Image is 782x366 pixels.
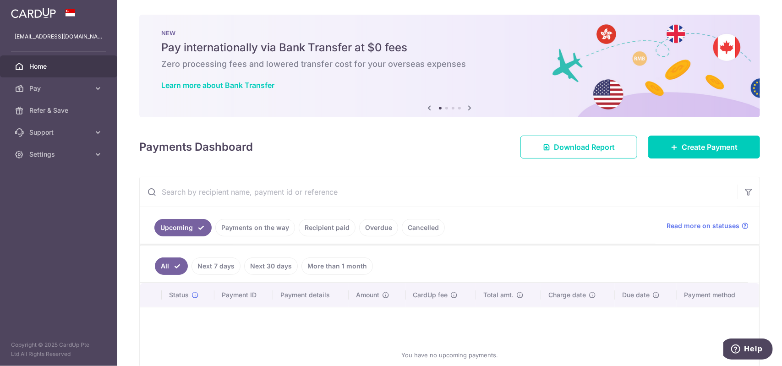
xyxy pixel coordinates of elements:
[139,139,253,155] h4: Payments Dashboard
[648,136,760,158] a: Create Payment
[723,339,773,361] iframe: Opens a widget where you can find more information
[161,81,274,90] a: Learn more about Bank Transfer
[554,142,615,153] span: Download Report
[299,219,355,236] a: Recipient paid
[15,32,103,41] p: [EMAIL_ADDRESS][DOMAIN_NAME]
[677,283,759,307] th: Payment method
[161,40,738,55] h5: Pay internationally via Bank Transfer at $0 fees
[29,128,90,137] span: Support
[413,290,448,300] span: CardUp fee
[273,283,349,307] th: Payment details
[29,150,90,159] span: Settings
[667,221,739,230] span: Read more on statuses
[622,290,650,300] span: Due date
[214,283,273,307] th: Payment ID
[682,142,738,153] span: Create Payment
[29,106,90,115] span: Refer & Save
[161,59,738,70] h6: Zero processing fees and lowered transfer cost for your overseas expenses
[215,219,295,236] a: Payments on the way
[356,290,379,300] span: Amount
[154,219,212,236] a: Upcoming
[244,257,298,275] a: Next 30 days
[169,290,189,300] span: Status
[29,84,90,93] span: Pay
[402,219,445,236] a: Cancelled
[667,221,749,230] a: Read more on statuses
[29,62,90,71] span: Home
[155,257,188,275] a: All
[161,29,738,37] p: NEW
[520,136,637,158] a: Download Report
[140,177,738,207] input: Search by recipient name, payment id or reference
[483,290,514,300] span: Total amt.
[11,7,56,18] img: CardUp
[139,15,760,117] img: Bank transfer banner
[301,257,373,275] a: More than 1 month
[548,290,586,300] span: Charge date
[191,257,241,275] a: Next 7 days
[359,219,398,236] a: Overdue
